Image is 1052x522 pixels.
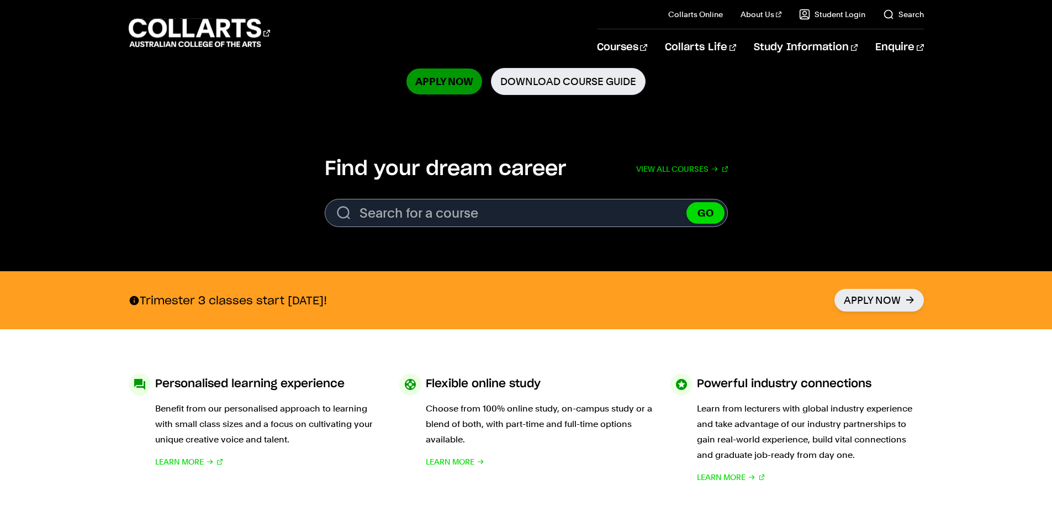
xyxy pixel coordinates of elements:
[636,157,728,181] a: View all courses
[668,9,723,20] a: Collarts Online
[426,454,484,470] a: Learn More
[597,29,647,66] a: Courses
[155,454,204,470] span: Learn More
[875,29,923,66] a: Enquire
[155,454,223,470] a: Learn More
[697,401,924,463] p: Learn from lecturers with global industry experience and take advantage of our industry partnersh...
[155,401,382,447] p: Benefit from our personalised approach to learning with small class sizes and a focus on cultivat...
[426,401,653,447] p: Choose from 100% online study, on-campus study or a blend of both, with part-time and full-time o...
[697,470,746,485] span: Learn More
[426,454,474,470] span: Learn More
[754,29,858,66] a: Study Information
[834,289,924,312] a: Apply Now
[883,9,924,20] a: Search
[426,373,541,394] h3: Flexible online study
[325,199,728,227] form: Search
[325,199,728,227] input: Search for a course
[697,470,765,485] a: Learn More
[129,293,327,308] p: Trimester 3 classes start [DATE]!
[325,157,566,181] h2: Find your dream career
[155,373,345,394] h3: Personalised learning experience
[697,373,871,394] h3: Powerful industry connections
[799,9,865,20] a: Student Login
[406,68,482,94] a: Apply Now
[129,17,270,49] div: Go to homepage
[665,29,736,66] a: Collarts Life
[491,68,646,95] a: Download Course Guide
[741,9,781,20] a: About Us
[686,202,725,224] button: GO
